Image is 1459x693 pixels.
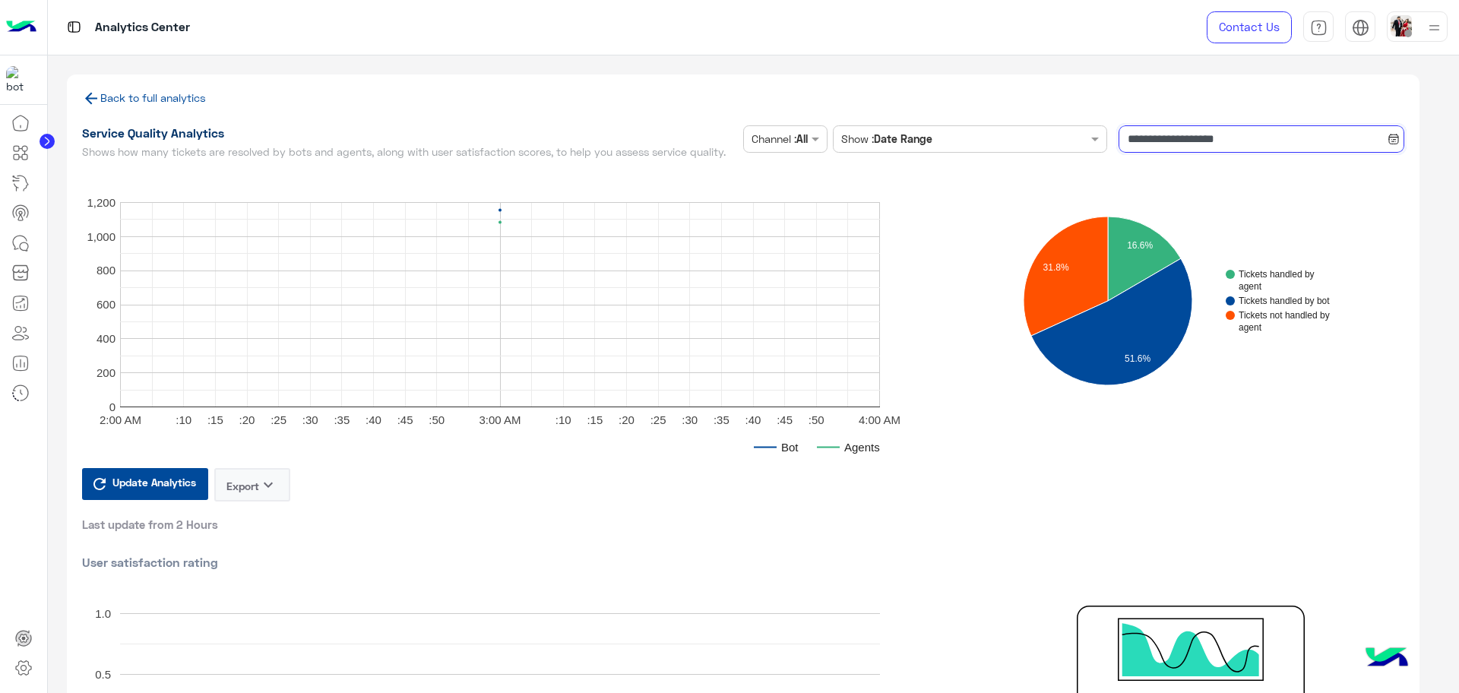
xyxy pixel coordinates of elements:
[87,229,116,242] text: 1,000
[82,146,738,158] h5: Shows how many tickets are resolved by bots and agents, along with user satisfaction scores, to h...
[214,468,290,502] button: Exportkeyboard_arrow_down
[397,413,413,426] text: :45
[271,413,286,426] text: :25
[1391,15,1412,36] img: userImage
[1043,262,1069,273] text: 31.8%
[176,413,191,426] text: :10
[96,365,115,378] text: 200
[109,400,115,413] text: 0
[82,468,208,500] button: Update Analytics
[82,517,218,532] span: Last update from 2 Hours
[65,17,84,36] img: tab
[844,440,880,453] text: Agents
[429,413,445,426] text: :50
[109,472,200,492] span: Update Analytics
[96,298,115,311] text: 600
[777,413,793,426] text: :45
[82,125,738,141] h1: Service Quality Analytics
[1125,353,1151,363] text: 51.6%
[713,413,729,426] text: :35
[650,413,666,426] text: :25
[207,413,223,426] text: :15
[366,413,381,426] text: :40
[95,607,111,620] text: 1.0
[1239,269,1315,280] text: Tickets handled by
[479,413,521,426] text: 3:00 AM
[808,413,824,426] text: :50
[682,413,698,426] text: :30
[1239,296,1330,306] text: Tickets handled by bot
[82,555,1404,570] h2: User satisfaction rating
[6,66,33,93] img: 1403182699927242
[302,413,318,426] text: :30
[1207,11,1292,43] a: Contact Us
[239,413,255,426] text: :20
[555,413,571,426] text: :10
[95,668,111,681] text: 0.5
[6,11,36,43] img: Logo
[1303,11,1334,43] a: tab
[96,332,115,345] text: 400
[858,413,900,426] text: 4:00 AM
[1352,19,1369,36] img: tab
[1360,632,1413,685] img: hulul-logo.png
[95,17,190,38] p: Analytics Center
[1239,281,1262,292] text: agent
[99,413,141,426] text: 2:00 AM
[619,413,635,426] text: :20
[1128,239,1154,250] text: 16.6%
[967,164,1377,438] svg: A chart.
[87,195,116,208] text: 1,200
[334,413,350,426] text: :35
[1239,322,1262,333] text: agent
[96,264,115,277] text: 800
[82,164,979,468] svg: A chart.
[587,413,603,426] text: :15
[745,413,761,426] text: :40
[259,476,277,494] i: keyboard_arrow_down
[1425,18,1444,37] img: profile
[1239,310,1330,321] text: Tickets not handled by
[82,91,206,104] a: Back to full analytics
[1310,19,1328,36] img: tab
[781,440,799,453] text: Bot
